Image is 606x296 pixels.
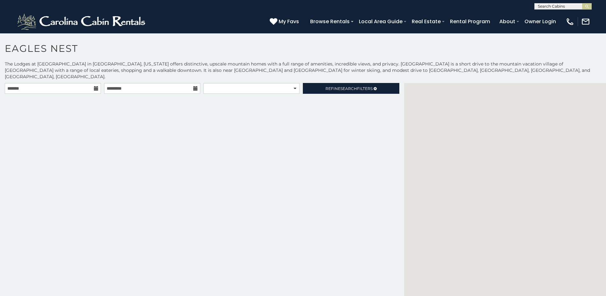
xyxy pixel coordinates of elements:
span: My Favs [279,17,299,25]
span: Search [340,86,357,91]
a: Real Estate [409,16,444,27]
span: Refine Filters [325,86,373,91]
img: mail-regular-white.png [581,17,590,26]
a: Browse Rentals [307,16,353,27]
a: My Favs [270,17,301,26]
img: phone-regular-white.png [566,17,574,26]
a: About [496,16,518,27]
a: Rental Program [447,16,493,27]
a: Local Area Guide [356,16,406,27]
a: Owner Login [521,16,559,27]
img: White-1-2.png [16,12,148,31]
a: RefineSearchFilters [303,83,399,94]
